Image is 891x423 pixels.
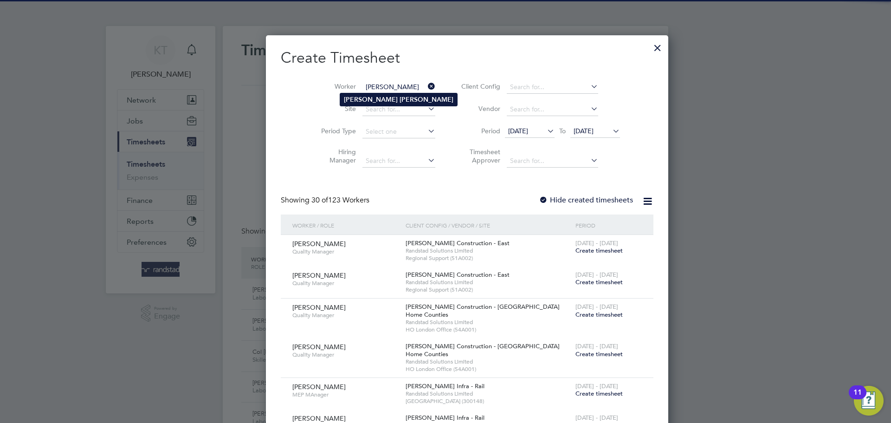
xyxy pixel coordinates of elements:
label: Vendor [458,104,500,113]
input: Search for... [362,81,435,94]
label: Hide created timesheets [539,195,633,205]
div: 11 [853,392,862,404]
div: Period [573,215,644,236]
label: Hiring Manager [314,148,356,164]
span: HO London Office (54A001) [406,365,571,373]
span: Randstad Solutions Limited [406,279,571,286]
span: Randstad Solutions Limited [406,247,571,254]
span: [DATE] [508,127,528,135]
span: Create timesheet [575,350,623,358]
span: HO London Office (54A001) [406,326,571,333]
span: [DATE] - [DATE] [575,239,618,247]
input: Search for... [362,155,435,168]
label: Site [314,104,356,113]
span: To [556,125,568,137]
span: [DATE] [574,127,594,135]
span: [PERSON_NAME] [292,414,346,423]
span: [PERSON_NAME] Construction - [GEOGRAPHIC_DATA] Home Counties [406,303,560,319]
label: Timesheet Approver [458,148,500,164]
div: Client Config / Vendor / Site [403,215,573,236]
label: Client Config [458,82,500,91]
span: MEP MAnager [292,391,399,398]
span: 123 Workers [311,195,369,205]
span: Randstad Solutions Limited [406,319,571,326]
b: [PERSON_NAME] [344,96,398,104]
span: [PERSON_NAME] Construction - East [406,271,510,279]
input: Search for... [507,81,598,94]
input: Search for... [362,103,435,116]
span: [PERSON_NAME] [292,343,346,351]
b: [PERSON_NAME] [400,96,453,104]
span: Regional Support (51A002) [406,254,571,262]
label: Worker [314,82,356,91]
span: [PERSON_NAME] [292,303,346,312]
input: Search for... [507,103,598,116]
span: Create timesheet [575,278,623,286]
span: [PERSON_NAME] Infra - Rail [406,382,484,390]
span: [PERSON_NAME] [292,240,346,248]
span: Create timesheet [575,311,623,319]
label: Period Type [314,127,356,135]
span: [DATE] - [DATE] [575,342,618,350]
input: Search for... [507,155,598,168]
span: [PERSON_NAME] [292,383,346,391]
span: [PERSON_NAME] [292,271,346,280]
span: [PERSON_NAME] Construction - [GEOGRAPHIC_DATA] Home Counties [406,342,560,358]
span: Quality Manager [292,351,399,358]
span: [GEOGRAPHIC_DATA] (300148) [406,397,571,405]
span: 30 of [311,195,328,205]
span: Randstad Solutions Limited [406,390,571,397]
span: Regional Support (51A002) [406,286,571,293]
span: [PERSON_NAME] Construction - East [406,239,510,247]
span: Randstad Solutions Limited [406,358,571,365]
span: [DATE] - [DATE] [575,271,618,279]
span: Quality Manager [292,312,399,319]
label: Period [458,127,500,135]
span: [DATE] - [DATE] [575,382,618,390]
span: Create timesheet [575,247,623,254]
div: Worker / Role [290,215,403,236]
span: Quality Manager [292,248,399,255]
span: [DATE] - [DATE] [575,303,618,311]
input: Select one [362,125,435,138]
h2: Create Timesheet [281,48,653,68]
div: Showing [281,195,371,205]
span: [DATE] - [DATE] [575,414,618,422]
span: [PERSON_NAME] Infra - Rail [406,414,484,422]
span: Quality Manager [292,280,399,287]
span: Create timesheet [575,390,623,397]
button: Open Resource Center, 11 new notifications [854,386,884,416]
